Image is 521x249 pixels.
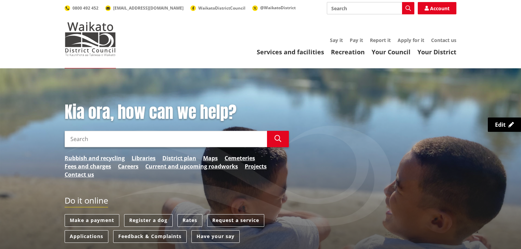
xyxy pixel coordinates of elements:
[145,162,238,170] a: Current and upcoming roadworks
[65,131,267,147] input: Search input
[418,2,456,14] a: Account
[72,5,98,11] span: 0800 492 452
[65,170,94,179] a: Contact us
[350,37,363,43] a: Pay it
[65,22,116,56] img: Waikato District Council - Te Kaunihera aa Takiwaa o Waikato
[65,5,98,11] a: 0800 492 452
[132,154,156,162] a: Libraries
[245,162,267,170] a: Projects
[372,48,411,56] a: Your Council
[398,37,424,43] a: Apply for it
[124,214,173,227] a: Register a dog
[331,48,365,56] a: Recreation
[488,117,521,132] a: Edit
[65,102,289,122] h1: Kia ora, how can we help?
[190,5,245,11] a: WaikatoDistrictCouncil
[65,196,108,208] h2: Do it online
[260,5,296,11] span: @WaikatoDistrict
[65,230,108,243] a: Applications
[65,162,111,170] a: Fees and charges
[330,37,343,43] a: Say it
[177,214,202,227] a: Rates
[252,5,296,11] a: @WaikatoDistrict
[257,48,324,56] a: Services and facilities
[113,230,187,243] a: Feedback & Complaints
[162,154,196,162] a: District plan
[113,5,184,11] span: [EMAIL_ADDRESS][DOMAIN_NAME]
[417,48,456,56] a: Your District
[118,162,138,170] a: Careers
[191,230,240,243] a: Have your say
[65,154,125,162] a: Rubbish and recycling
[105,5,184,11] a: [EMAIL_ADDRESS][DOMAIN_NAME]
[65,214,119,227] a: Make a payment
[495,121,506,128] span: Edit
[431,37,456,43] a: Contact us
[198,5,245,11] span: WaikatoDistrictCouncil
[225,154,255,162] a: Cemeteries
[207,214,264,227] a: Request a service
[203,154,218,162] a: Maps
[327,2,414,14] input: Search input
[370,37,391,43] a: Report it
